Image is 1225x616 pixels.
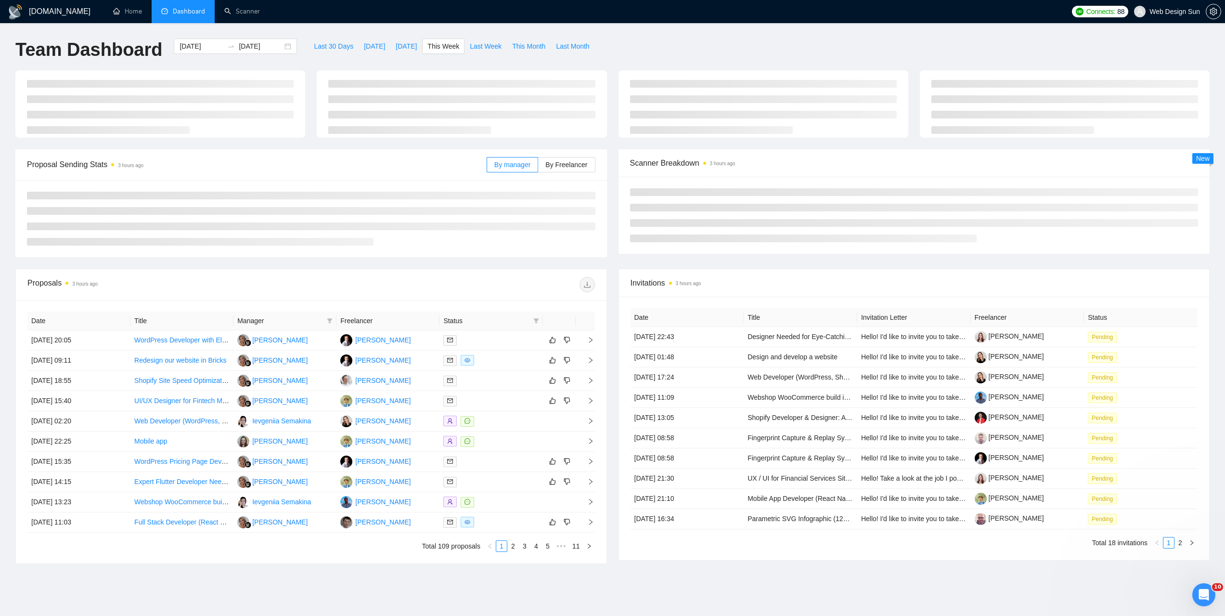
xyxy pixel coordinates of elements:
td: Redesign our website in Bricks [130,351,233,371]
a: UI/UX Designer for Fintech Mobile App [134,397,250,405]
img: gigradar-bm.png [245,360,251,367]
span: This Week [427,41,459,52]
span: like [549,377,556,384]
li: 4 [530,540,542,552]
a: Parametric SVG Infographic (12×155 mm) + JSON→SVG/PDF Mini Render (print-ready) [748,515,1012,523]
span: Pending [1088,514,1117,524]
span: like [549,478,556,485]
a: MC[PERSON_NAME] [237,457,308,465]
a: Pending [1088,333,1121,341]
td: [DATE] 20:05 [27,330,130,351]
td: Shopify Developer & Designer: Add Sections and Fix Bugs [744,408,857,428]
img: MC [237,516,249,528]
img: c1gL6zrSnaLfgYKYkFATEphuZ1VZNvXqd9unVblrKUqv_id2bBPzeby3fquoX2mwdg [975,452,987,464]
span: user-add [447,438,453,444]
a: Webshop WooCommerce build in existing website [748,393,897,401]
td: Web Developer (WordPress, Shopify, Performance Optimization, A/B Testing) [744,367,857,388]
a: MC[PERSON_NAME] [237,477,308,485]
span: mail [447,479,453,485]
img: gigradar-bm.png [245,380,251,387]
span: dashboard [161,8,168,14]
button: like [547,456,558,467]
div: Proposals [27,277,311,292]
button: like [547,476,558,487]
td: Designer Needed for Eye-Catching App Store CPP (Custom Product Page) [744,327,857,347]
span: Last 30 Days [314,41,353,52]
button: like [547,354,558,366]
span: Pending [1088,413,1117,423]
th: Title [744,308,857,327]
td: [DATE] 21:30 [631,469,744,489]
span: like [549,518,556,526]
span: message [464,438,470,444]
td: Shopify Site Speed Optimization Expert Needed [130,371,233,391]
a: WordPress Developer with Elementor Experience Needed [134,336,308,344]
li: 1 [1163,537,1174,549]
td: [DATE] 02:20 [27,411,130,432]
a: 2 [1175,537,1186,548]
span: Pending [1088,494,1117,504]
td: [DATE] 13:05 [631,408,744,428]
a: [PERSON_NAME] [975,433,1044,441]
a: Shopify Site Speed Optimization Expert Needed [134,377,278,384]
a: MC[PERSON_NAME] [237,518,308,525]
li: 2 [1174,537,1186,549]
img: c1CxOCf6vZvSP0ktM1r7QROThaUbbPGslvWDZnkdvWJu9rpzouoh_ZOgKwTxbf5dKq [975,392,987,404]
span: Invitations [631,277,1198,289]
button: dislike [561,516,573,528]
img: c1lA9BsF5ekLmkb4qkoMBbm_RNtTuon5aV-MajedG1uHbc9xb_758DYF03Xihb5AW5 [975,351,987,363]
span: 88 [1117,6,1124,17]
span: mail [447,519,453,525]
li: 1 [496,540,507,552]
img: gigradar-bm.png [245,400,251,407]
span: Pending [1088,332,1117,342]
span: right [580,397,594,404]
li: 5 [542,540,554,552]
a: YY[PERSON_NAME] [340,457,411,465]
button: like [547,395,558,406]
a: Shopify Developer & Designer: Add Sections and Fix Bugs [748,414,922,421]
button: like [547,375,558,386]
th: Invitation Letter [857,308,971,327]
td: [DATE] 08:58 [631,428,744,448]
a: Fingerprint Capture & Replay System using BrowserForge, Botright, or Playwright [748,434,991,442]
li: Next 5 Pages [554,540,569,552]
td: Expert Flutter Developer Needed for Tattoo App Project [130,472,233,492]
input: Start date [180,41,223,52]
button: right [583,540,595,552]
img: c1rlM94zDiz4umbxy82VIoyh5gfdYSfjqZlQ5k6nxFCVSoeVjJM9O3ib3Vp8ivm6kD [975,472,987,485]
span: like [549,458,556,465]
th: Freelancer [971,308,1084,327]
span: dislike [564,478,570,485]
span: dislike [564,336,570,344]
a: PP[PERSON_NAME] [340,518,411,525]
span: 10 [1212,583,1223,591]
div: [PERSON_NAME] [355,375,411,386]
td: [DATE] 17:24 [631,367,744,388]
li: 2 [507,540,519,552]
a: Pending [1088,414,1121,421]
a: ISIevgeniia Semakina [237,498,311,505]
img: c1lA9BsF5ekLmkb4qkoMBbm_RNtTuon5aV-MajedG1uHbc9xb_758DYF03Xihb5AW5 [975,371,987,383]
img: OB [237,435,249,447]
img: MC [237,395,249,407]
li: 11 [569,540,583,552]
a: Pending [1088,393,1121,401]
td: Mobile app [130,432,233,452]
span: Pending [1088,393,1117,403]
span: mail [447,378,453,383]
time: 3 hours ago [676,281,701,286]
a: MC[PERSON_NAME] [237,336,308,343]
div: [PERSON_NAME] [252,436,308,446]
a: AL[PERSON_NAME] [340,417,411,424]
a: [PERSON_NAME] [975,332,1044,340]
span: user-add [447,418,453,424]
span: dislike [564,518,570,526]
span: right [1189,540,1195,546]
img: MC [237,476,249,488]
td: [DATE] 22:25 [27,432,130,452]
button: dislike [561,395,573,406]
td: Fingerprint Capture & Replay System using BrowserForge, Botright, or Playwright [744,448,857,469]
div: [PERSON_NAME] [355,497,411,507]
div: [PERSON_NAME] [355,395,411,406]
